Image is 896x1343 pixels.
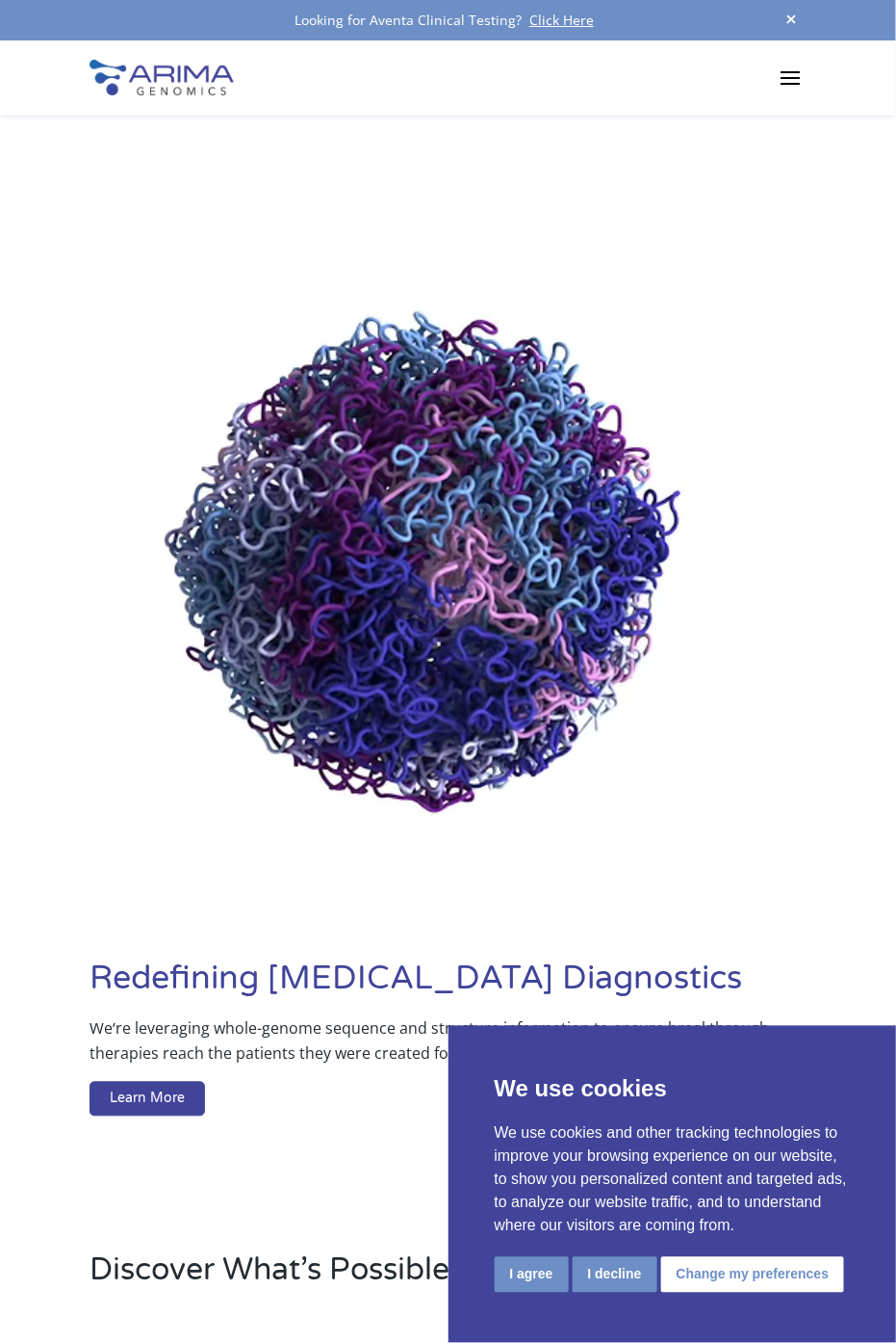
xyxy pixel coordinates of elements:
[90,958,806,1016] h1: Redefining [MEDICAL_DATA] Diagnostics
[495,1257,569,1293] button: I agree
[90,8,806,33] div: Looking for Aventa Clinical Testing?
[90,60,234,95] img: Arima-Genomics-logo
[661,1257,845,1293] button: Change my preferences
[495,1122,851,1238] p: We use cookies and other tracking technologies to improve your browsing experience on our website...
[90,1016,806,1082] p: We’re leveraging whole-genome sequence and structure information to ensure breakthrough therapies...
[90,1250,806,1307] h2: Discover What’s Possible
[90,1082,205,1117] a: Learn More
[495,1072,851,1107] p: We use cookies
[522,11,602,29] a: Click Here
[573,1257,657,1293] button: I decline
